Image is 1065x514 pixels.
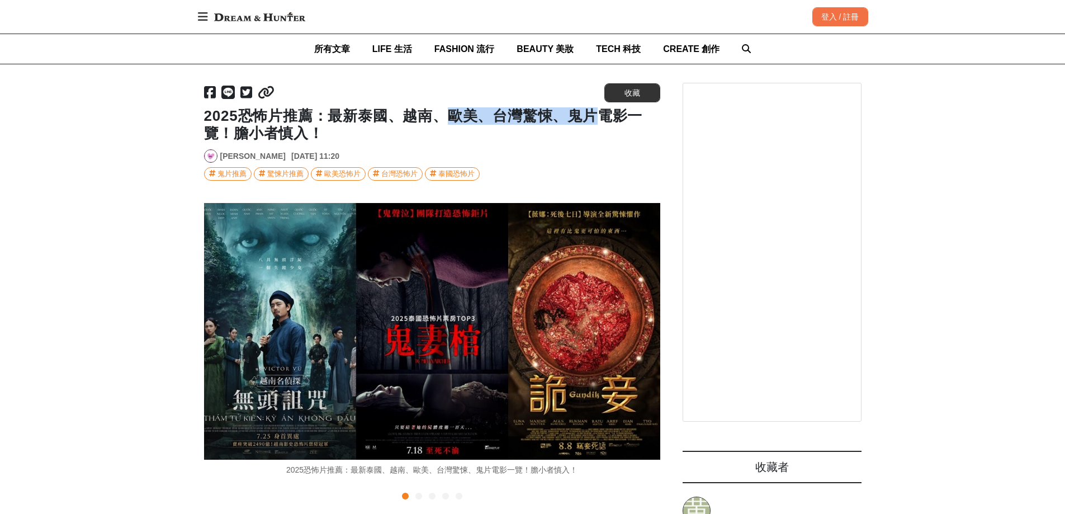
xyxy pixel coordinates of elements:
[220,150,286,162] a: [PERSON_NAME]
[434,34,495,64] a: FASHION 流行
[217,168,247,180] div: 鬼片推薦
[324,168,361,180] div: 歐美恐怖片
[204,107,660,142] h1: 2025恐怖片推薦：最新泰國、越南、歐美、台灣驚悚、鬼片電影一覽！膽小者慎入！
[604,83,660,102] button: 收藏
[596,44,641,54] span: TECH 科技
[204,167,252,181] a: 鬼片推薦
[209,7,311,27] img: Dream & Hunter
[663,44,720,54] span: CREATE 創作
[314,34,350,64] a: 所有文章
[517,34,574,64] a: BEAUTY 美妝
[291,150,339,162] div: [DATE] 11:20
[254,167,309,181] a: 驚悚片推薦
[596,34,641,64] a: TECH 科技
[314,44,350,54] span: 所有文章
[381,168,418,180] div: 台灣恐怖片
[425,167,480,181] a: 泰國恐怖片
[438,168,475,180] div: 泰國恐怖片
[311,167,366,181] a: 歐美恐怖片
[204,149,217,163] a: Avatar
[204,203,660,460] img: 6e784b59-718b-4d33-a84e-4d60d1197db7.jpg
[755,461,789,473] span: 收藏者
[434,44,495,54] span: FASHION 流行
[204,464,660,476] div: 2025恐怖片推薦：最新泰國、越南、歐美、台灣驚悚、鬼片電影一覽！膽小者慎入！
[368,167,423,181] a: 台灣恐怖片
[372,34,412,64] a: LIFE 生活
[267,168,304,180] div: 驚悚片推薦
[812,7,868,26] div: 登入 / 註冊
[372,44,412,54] span: LIFE 生活
[663,34,720,64] a: CREATE 創作
[517,44,574,54] span: BEAUTY 美妝
[205,150,217,162] img: Avatar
